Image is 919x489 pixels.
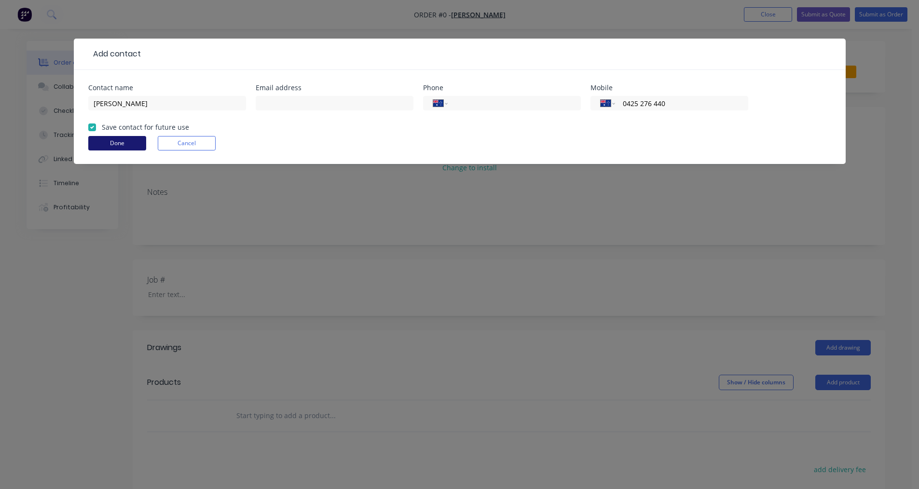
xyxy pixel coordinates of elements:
[158,136,216,150] button: Cancel
[88,136,146,150] button: Done
[102,122,189,132] label: Save contact for future use
[88,48,141,60] div: Add contact
[88,84,246,91] div: Contact name
[590,84,748,91] div: Mobile
[256,84,413,91] div: Email address
[423,84,581,91] div: Phone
